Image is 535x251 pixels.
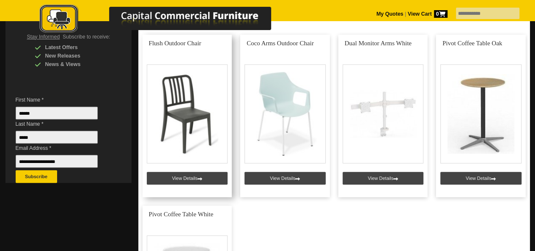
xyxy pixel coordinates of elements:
a: My Quotes [376,11,403,17]
div: News & Views [35,60,115,69]
input: First Name * [16,107,98,119]
span: Email Address * [16,144,110,152]
input: Last Name * [16,131,98,143]
a: Capital Commercial Furniture Logo [16,4,312,38]
a: View Cart0 [406,11,447,17]
span: Last Name * [16,120,110,128]
span: 0 [434,10,447,18]
div: New Releases [35,52,115,60]
img: Capital Commercial Furniture Logo [16,4,312,35]
span: First Name * [16,96,110,104]
strong: View Cart [408,11,447,17]
div: Latest Offers [35,43,115,52]
input: Email Address * [16,155,98,168]
button: Subscribe [16,170,57,183]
